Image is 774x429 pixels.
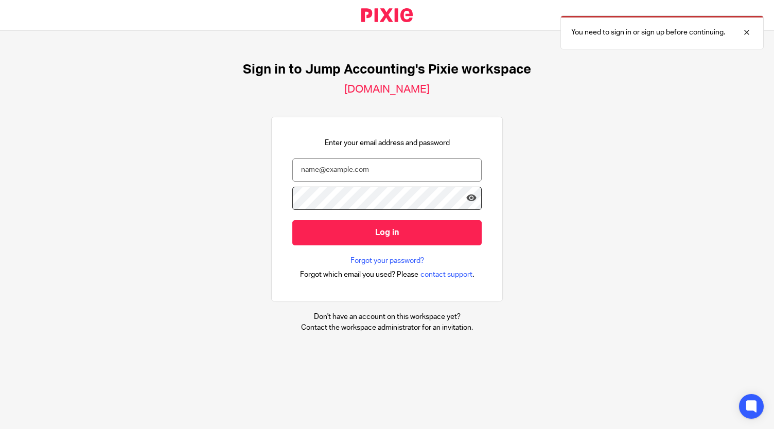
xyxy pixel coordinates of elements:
[301,312,473,322] p: Don't have an account on this workspace yet?
[344,83,430,96] h2: [DOMAIN_NAME]
[243,62,531,78] h1: Sign in to Jump Accounting's Pixie workspace
[420,270,472,280] span: contact support
[301,323,473,333] p: Contact the workspace administrator for an invitation.
[292,158,482,182] input: name@example.com
[292,220,482,245] input: Log in
[300,269,474,280] div: .
[350,256,424,266] a: Forgot your password?
[325,138,450,148] p: Enter your email address and password
[300,270,418,280] span: Forgot which email you used? Please
[571,27,725,38] p: You need to sign in or sign up before continuing.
